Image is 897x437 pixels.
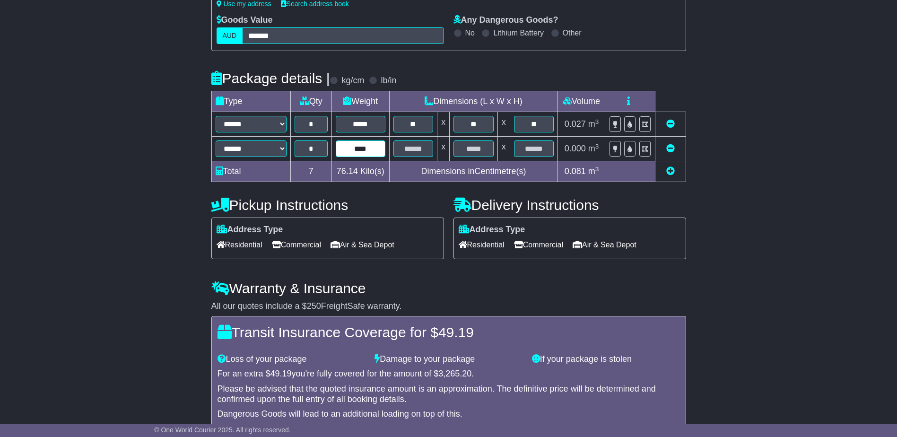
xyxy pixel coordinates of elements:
div: Damage to your package [370,354,527,365]
span: Residential [459,237,505,252]
td: Weight [331,91,389,112]
td: 7 [290,161,331,182]
td: Total [211,161,290,182]
td: Qty [290,91,331,112]
span: 250 [307,301,321,311]
span: Air & Sea Depot [331,237,394,252]
div: For an extra $ you're fully covered for the amount of $ . [218,369,680,379]
span: Residential [217,237,262,252]
span: 0.000 [565,144,586,153]
span: 49.19 [270,369,292,378]
td: x [497,112,510,137]
span: © One World Courier 2025. All rights reserved. [154,426,291,434]
label: Lithium Battery [493,28,544,37]
sup: 3 [595,143,599,150]
span: 3,265.20 [438,369,471,378]
span: m [588,144,599,153]
td: x [437,137,450,161]
label: Other [563,28,582,37]
span: m [588,119,599,129]
span: Commercial [272,237,321,252]
a: Add new item [666,166,675,176]
td: Dimensions in Centimetre(s) [389,161,558,182]
label: lb/in [381,76,396,86]
span: m [588,166,599,176]
sup: 3 [595,118,599,125]
label: AUD [217,27,243,44]
span: 76.14 [337,166,358,176]
label: No [465,28,475,37]
sup: 3 [595,166,599,173]
div: If your package is stolen [527,354,685,365]
a: Remove this item [666,119,675,129]
h4: Transit Insurance Coverage for $ [218,324,680,340]
h4: Package details | [211,70,330,86]
td: Dimensions (L x W x H) [389,91,558,112]
span: Air & Sea Depot [573,237,636,252]
h4: Pickup Instructions [211,197,444,213]
span: 0.027 [565,119,586,129]
div: Dangerous Goods will lead to an additional loading on top of this. [218,409,680,420]
span: 0.081 [565,166,586,176]
div: Please be advised that the quoted insurance amount is an approximation. The definitive price will... [218,384,680,404]
td: Type [211,91,290,112]
label: kg/cm [341,76,364,86]
span: Commercial [514,237,563,252]
div: All our quotes include a $ FreightSafe warranty. [211,301,686,312]
label: Any Dangerous Goods? [453,15,558,26]
h4: Warranty & Insurance [211,280,686,296]
label: Address Type [459,225,525,235]
td: Volume [558,91,605,112]
td: Kilo(s) [331,161,389,182]
label: Address Type [217,225,283,235]
div: Loss of your package [213,354,370,365]
label: Goods Value [217,15,273,26]
a: Remove this item [666,144,675,153]
h4: Delivery Instructions [453,197,686,213]
span: 49.19 [438,324,474,340]
td: x [497,137,510,161]
td: x [437,112,450,137]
